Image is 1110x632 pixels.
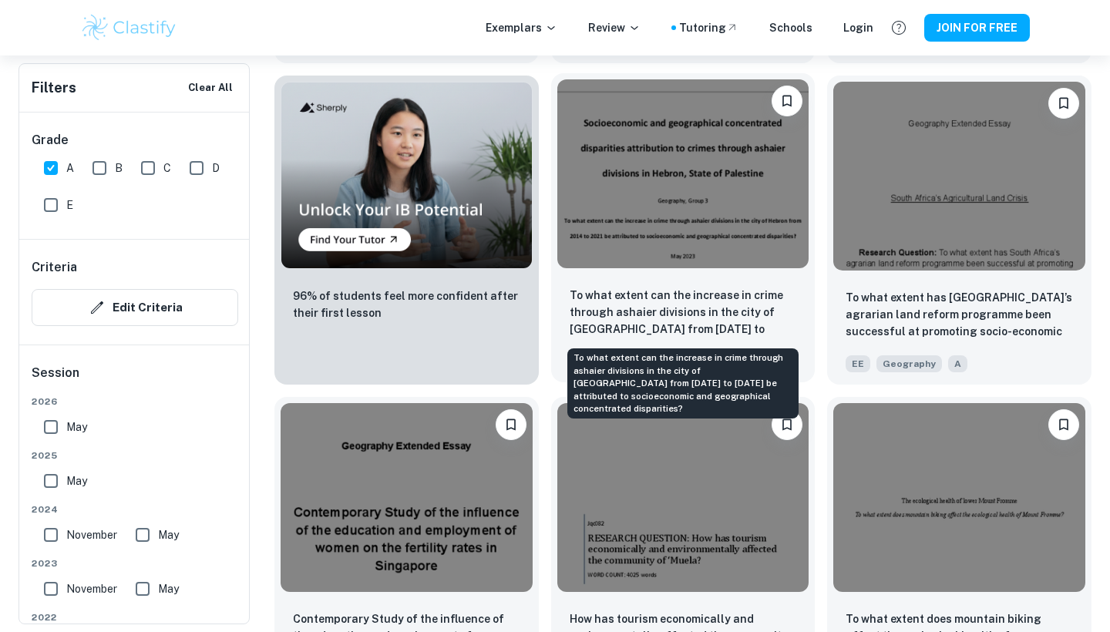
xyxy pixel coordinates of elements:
[769,19,812,36] a: Schools
[567,348,799,419] div: To what extent can the increase in crime through ashaier divisions in the city of [GEOGRAPHIC_DAT...
[80,12,178,43] img: Clastify logo
[66,526,117,543] span: November
[281,403,533,592] img: Geography EE example thumbnail: Contemporary Study of the influence of t
[32,77,76,99] h6: Filters
[32,131,238,150] h6: Grade
[924,14,1030,42] button: JOIN FOR FREE
[496,409,526,440] button: Please log in to bookmark exemplars
[66,419,87,435] span: May
[846,355,870,372] span: EE
[1048,409,1079,440] button: Please log in to bookmark exemplars
[32,449,238,462] span: 2025
[570,287,797,339] p: To what extent can the increase in crime through ashaier divisions in the city of Hebron from 201...
[281,82,533,269] img: Thumbnail
[32,610,238,624] span: 2022
[772,86,802,116] button: Please log in to bookmark exemplars
[158,580,179,597] span: May
[843,19,873,36] a: Login
[66,580,117,597] span: November
[588,19,641,36] p: Review
[163,160,171,176] span: C
[32,258,77,277] h6: Criteria
[66,160,74,176] span: A
[486,19,557,36] p: Exemplars
[679,19,738,36] a: Tutoring
[32,556,238,570] span: 2023
[274,76,539,385] a: Thumbnail96% of students feel more confident after their first lesson
[66,472,87,489] span: May
[833,82,1085,271] img: Geography EE example thumbnail: To what extent has South Africa’s agrari
[32,289,238,326] button: Edit Criteria
[293,287,520,321] p: 96% of students feel more confident after their first lesson
[876,355,942,372] span: Geography
[551,76,816,385] a: Please log in to bookmark exemplarsTo what extent can the increase in crime through ashaier divis...
[212,160,220,176] span: D
[115,160,123,176] span: B
[32,503,238,516] span: 2024
[833,403,1085,592] img: Geography EE example thumbnail: To what extent does mountain biking affe
[846,289,1073,341] p: To what extent has South Africa’s agrarian land reform programme been successful at promoting soc...
[557,79,809,268] img: Geography EE example thumbnail: To what extent can the increase in crime
[886,15,912,41] button: Help and Feedback
[772,409,802,440] button: Please log in to bookmark exemplars
[557,403,809,592] img: Geography EE example thumbnail: How has tourism economically and enviro
[948,355,967,372] span: A
[827,76,1091,385] a: Please log in to bookmark exemplarsTo what extent has South Africa’s agrarian land reform program...
[1048,88,1079,119] button: Please log in to bookmark exemplars
[66,197,73,213] span: E
[158,526,179,543] span: May
[184,76,237,99] button: Clear All
[32,395,238,408] span: 2026
[32,364,238,395] h6: Session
